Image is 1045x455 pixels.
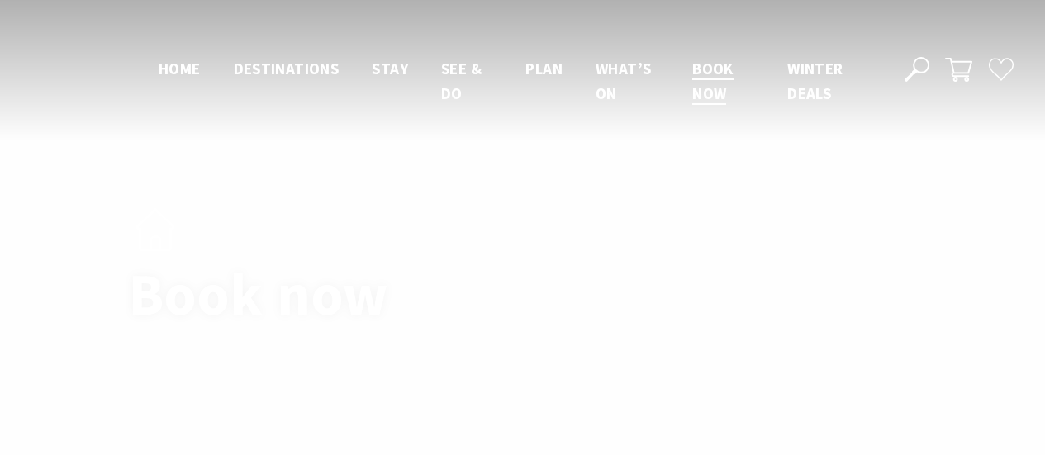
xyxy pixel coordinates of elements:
[129,263,596,327] h1: Book now
[596,59,651,103] span: What’s On
[142,56,886,107] nav: Main Menu
[372,59,408,78] span: Stay
[159,59,201,78] span: Home
[525,59,563,78] span: Plan
[441,59,482,103] span: See & Do
[692,59,734,103] span: Book now
[234,59,340,78] span: Destinations
[787,59,843,103] span: Winter Deals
